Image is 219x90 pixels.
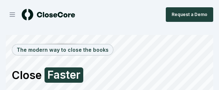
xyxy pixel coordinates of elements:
span: t [66,68,70,81]
img: logo [22,9,75,20]
span: Close [12,69,42,82]
span: F [47,68,54,81]
div: The modern way to close the books [12,44,113,55]
span: a [54,68,60,81]
span: e [70,68,76,81]
span: r [76,68,80,81]
button: Request a Demo [166,7,213,22]
span: s [60,68,66,81]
